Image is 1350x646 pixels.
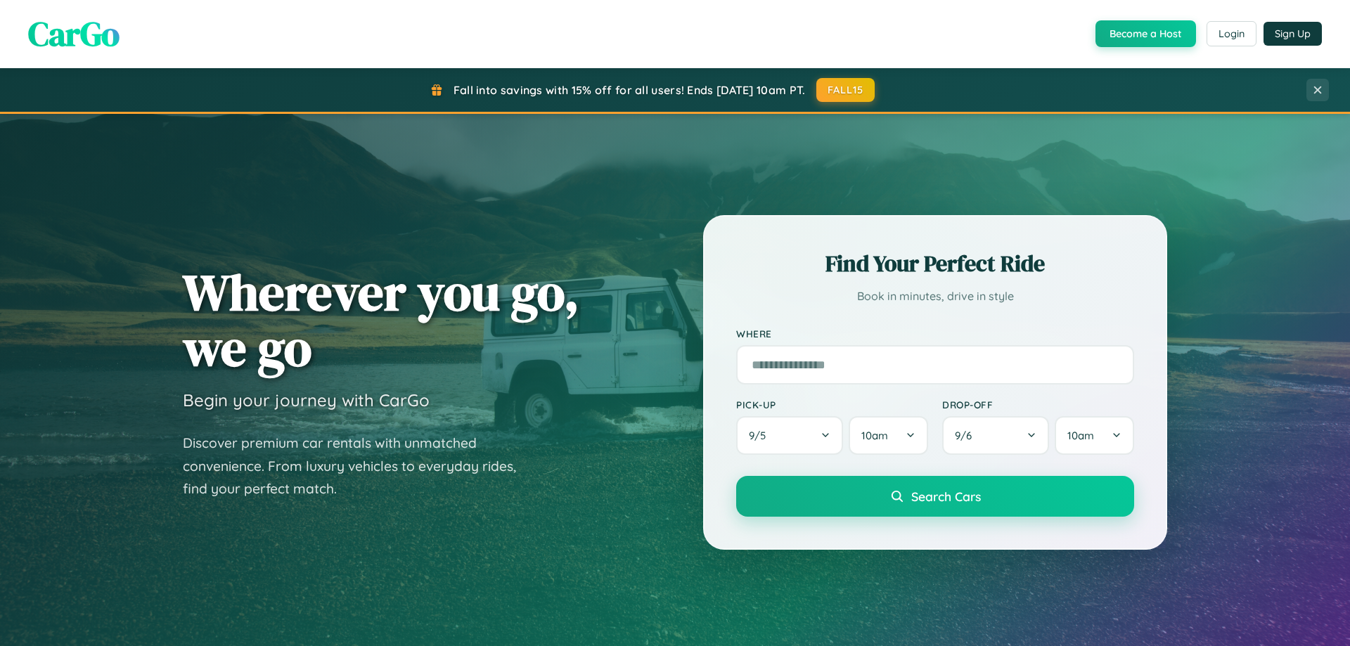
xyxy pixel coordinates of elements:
[849,416,928,455] button: 10am
[183,264,579,375] h1: Wherever you go, we go
[1055,416,1134,455] button: 10am
[955,429,979,442] span: 9 / 6
[28,11,120,57] span: CarGo
[942,416,1049,455] button: 9/6
[861,429,888,442] span: 10am
[183,389,430,411] h3: Begin your journey with CarGo
[1095,20,1196,47] button: Become a Host
[816,78,875,102] button: FALL15
[183,432,534,500] p: Discover premium car rentals with unmatched convenience. From luxury vehicles to everyday rides, ...
[1264,22,1322,46] button: Sign Up
[736,399,928,411] label: Pick-up
[736,328,1134,340] label: Where
[942,399,1134,411] label: Drop-off
[1207,21,1256,46] button: Login
[736,416,843,455] button: 9/5
[911,489,981,504] span: Search Cars
[736,248,1134,279] h2: Find Your Perfect Ride
[749,429,773,442] span: 9 / 5
[454,83,806,97] span: Fall into savings with 15% off for all users! Ends [DATE] 10am PT.
[736,286,1134,306] p: Book in minutes, drive in style
[1067,429,1094,442] span: 10am
[736,476,1134,517] button: Search Cars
